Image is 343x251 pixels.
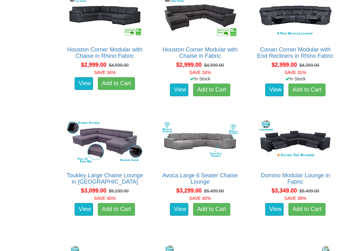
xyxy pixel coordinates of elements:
a: Add to Cart [193,84,230,97]
a: Add to Cart [288,84,326,97]
font: SAVE 34% [189,70,211,75]
span: $2,999.00 [81,62,106,68]
a: View [75,203,93,216]
span: $3,349.00 [272,188,297,194]
a: View [170,84,188,97]
a: Conan Corner Modular with End Recliners in Rhino Fabric [257,47,334,59]
span: $2,999.00 [176,62,202,68]
a: Domino Modular Lounge in Fabric [261,173,330,185]
a: Toukley Large Chaise Lounge in [GEOGRAPHIC_DATA] [67,173,143,185]
a: Houston Corner Modular with Chaise in Fabric [163,47,238,59]
font: SAVE 40% [94,196,116,201]
div: In Stock [156,76,244,82]
a: View [170,203,188,216]
a: Add to Cart [98,203,135,216]
del: $5,499.00 [299,189,319,194]
span: $3,299.00 [176,188,202,194]
img: Domino Modular Lounge in Fabric [256,118,335,166]
font: SAVE 34% [94,70,116,75]
font: SAVE 39% [285,196,306,201]
span: $3,099.00 [81,188,106,194]
a: View [265,84,284,97]
a: View [75,78,93,90]
span: $2,999.00 [272,62,297,68]
del: $5,199.00 [109,189,129,194]
a: Add to Cart [98,78,135,90]
a: Add to Cart [288,203,326,216]
del: $5,499.00 [204,189,224,194]
div: In Stock [251,76,340,82]
img: Toukley Large Chaise Lounge in Fabric [65,118,144,166]
del: $4,599.00 [204,63,224,68]
a: View [265,203,284,216]
a: Avoca Large 6 Seater Chaise Lounge [162,173,238,185]
font: SAVE 40% [189,196,211,201]
del: $4,399.00 [299,63,319,68]
a: Houston Corner Modular with Chaise in Rhino Fabric [67,47,143,59]
img: Avoca Large 6 Seater Chaise Lounge [161,118,239,166]
del: $4,599.00 [109,63,129,68]
a: Add to Cart [193,203,230,216]
font: SAVE 31% [285,70,306,75]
